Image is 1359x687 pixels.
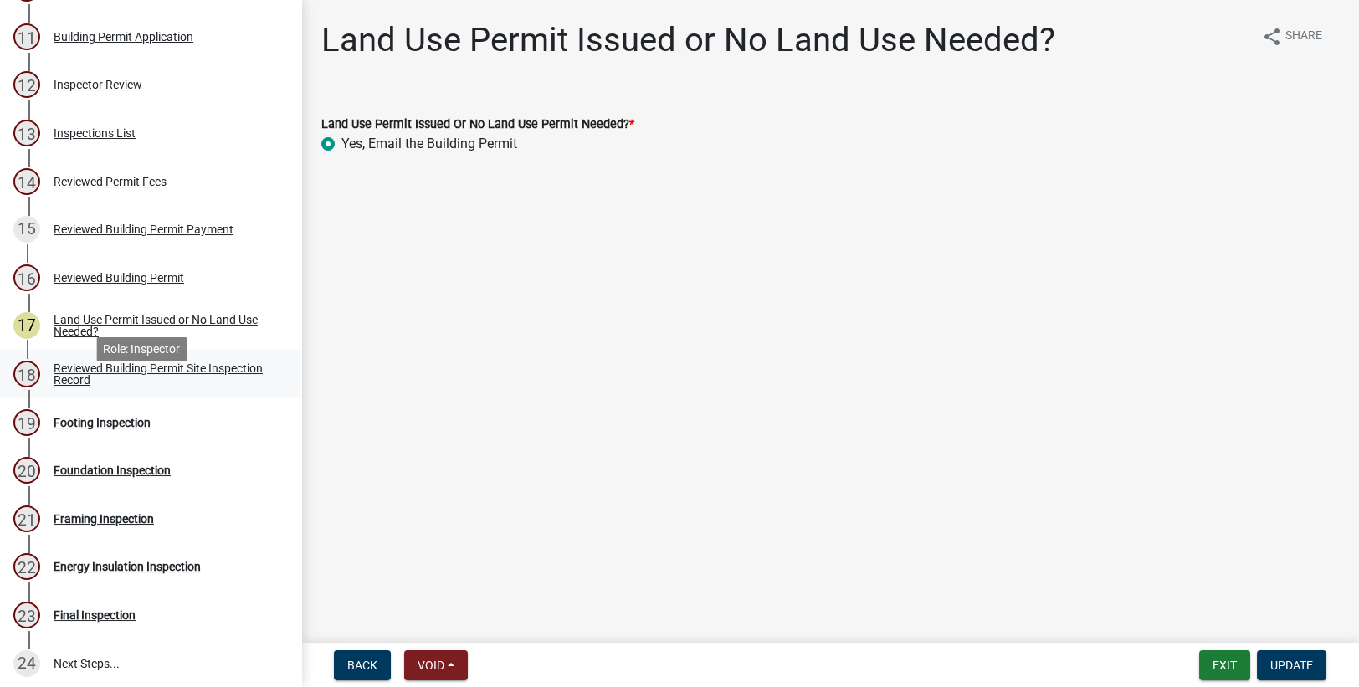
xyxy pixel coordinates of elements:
[54,272,184,284] div: Reviewed Building Permit
[54,513,154,525] div: Framing Inspection
[54,464,171,476] div: Foundation Inspection
[13,216,40,243] div: 15
[13,602,40,628] div: 23
[13,361,40,387] div: 18
[418,659,444,672] span: Void
[404,650,468,680] button: Void
[13,457,40,484] div: 20
[1199,650,1250,680] button: Exit
[13,312,40,339] div: 17
[54,561,201,572] div: Energy Insulation Inspection
[54,31,193,43] div: Building Permit Application
[341,134,517,154] label: Yes, Email the Building Permit
[54,223,233,235] div: Reviewed Building Permit Payment
[321,119,634,131] label: Land Use Permit Issued Or No Land Use Permit Needed?
[13,120,40,146] div: 13
[1270,659,1313,672] span: Update
[13,409,40,436] div: 19
[1262,27,1282,47] i: share
[54,127,136,139] div: Inspections List
[334,650,391,680] button: Back
[347,659,377,672] span: Back
[54,176,167,187] div: Reviewed Permit Fees
[1285,27,1322,47] span: Share
[54,362,274,386] div: Reviewed Building Permit Site Inspection Record
[13,23,40,50] div: 11
[13,264,40,291] div: 16
[1257,650,1326,680] button: Update
[54,314,274,337] div: Land Use Permit Issued or No Land Use Needed?
[13,553,40,580] div: 22
[321,20,1055,60] h1: Land Use Permit Issued or No Land Use Needed?
[1249,20,1336,53] button: shareShare
[13,168,40,195] div: 14
[13,650,40,677] div: 24
[96,337,187,361] div: Role: Inspector
[13,71,40,98] div: 12
[54,609,136,621] div: Final Inspection
[54,79,142,90] div: Inspector Review
[13,505,40,532] div: 21
[54,417,151,428] div: Footing Inspection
